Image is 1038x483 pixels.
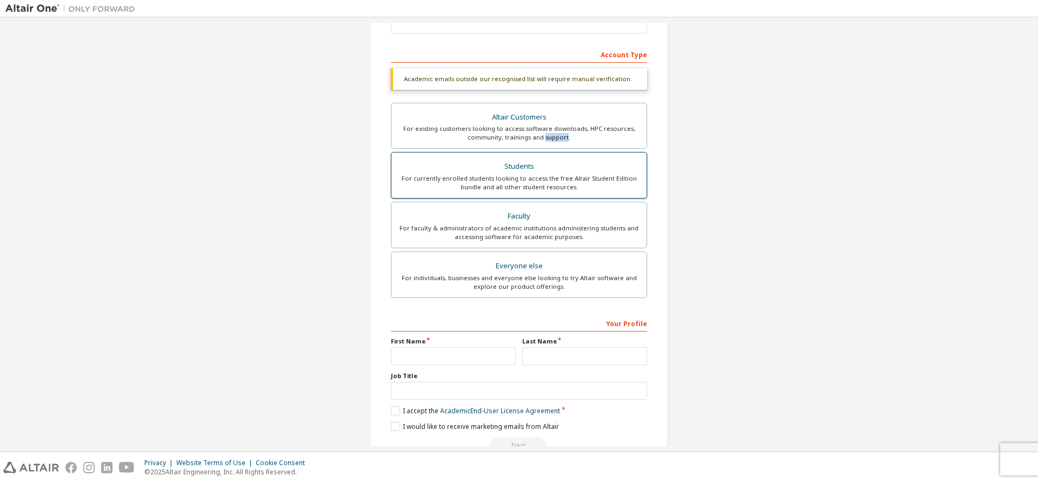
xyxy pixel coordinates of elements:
[256,459,311,467] div: Cookie Consent
[398,259,640,274] div: Everyone else
[391,406,560,415] label: I accept the
[398,159,640,174] div: Students
[65,462,77,473] img: facebook.svg
[144,467,311,477] p: © 2025 Altair Engineering, Inc. All Rights Reserved.
[391,314,647,332] div: Your Profile
[398,209,640,224] div: Faculty
[101,462,112,473] img: linkedin.svg
[176,459,256,467] div: Website Terms of Use
[391,438,647,454] div: Read and acccept EULA to continue
[391,68,647,90] div: Academic emails outside our recognised list will require manual verification.
[398,274,640,291] div: For individuals, businesses and everyone else looking to try Altair software and explore our prod...
[440,406,560,415] a: Academic End-User License Agreement
[398,224,640,241] div: For faculty & administrators of academic institutions administering students and accessing softwa...
[398,124,640,142] div: For existing customers looking to access software downloads, HPC resources, community, trainings ...
[391,337,516,346] label: First Name
[119,462,135,473] img: youtube.svg
[391,422,559,431] label: I would like to receive marketing emails from Altair
[144,459,176,467] div: Privacy
[5,3,141,14] img: Altair One
[522,337,647,346] label: Last Name
[3,462,59,473] img: altair_logo.svg
[398,110,640,125] div: Altair Customers
[391,45,647,63] div: Account Type
[391,372,647,380] label: Job Title
[398,174,640,191] div: For currently enrolled students looking to access the free Altair Student Edition bundle and all ...
[83,462,95,473] img: instagram.svg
